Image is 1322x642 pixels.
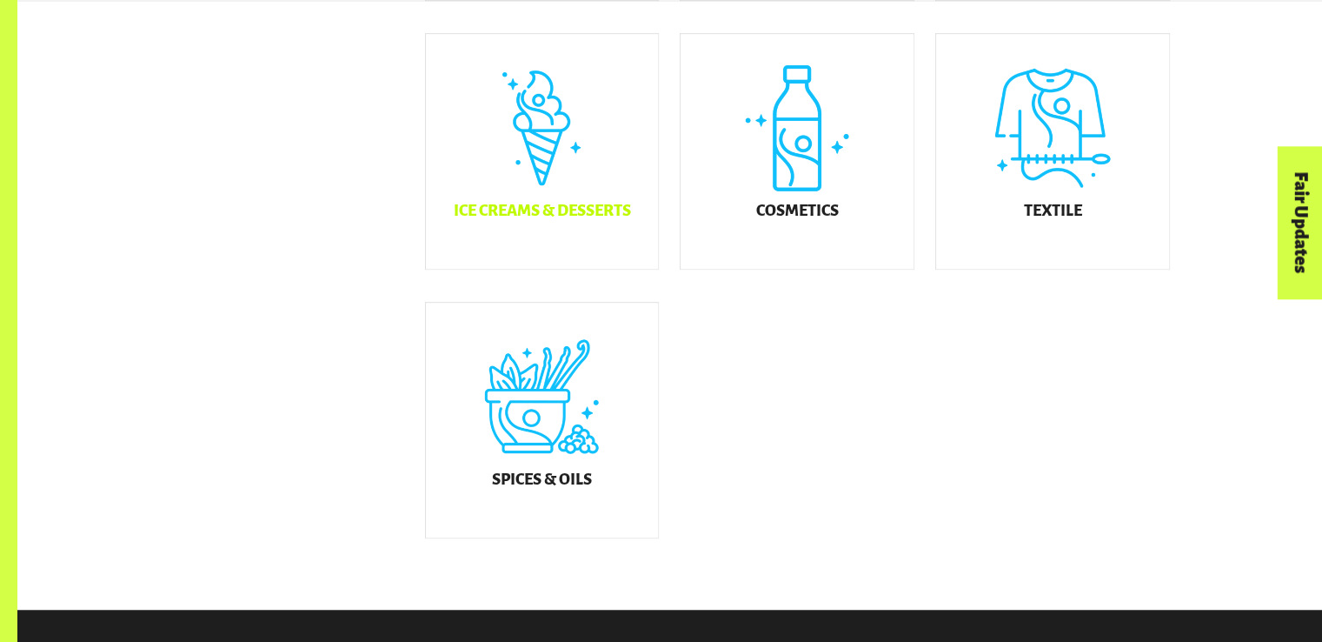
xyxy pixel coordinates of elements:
[492,471,592,488] h5: Spices & Oils
[680,33,914,270] a: Cosmetics
[453,202,630,219] h5: Ice Creams & Desserts
[1024,202,1082,219] h5: Textile
[935,33,1170,270] a: Textile
[425,33,660,270] a: Ice Creams & Desserts
[756,202,839,219] h5: Cosmetics
[425,302,660,538] a: Spices & Oils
